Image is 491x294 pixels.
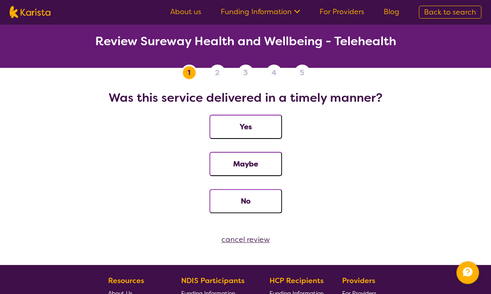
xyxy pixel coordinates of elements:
[419,6,481,19] a: Back to search
[215,67,219,79] span: 2
[209,115,282,139] button: Yes
[188,67,190,79] span: 1
[384,7,399,17] a: Blog
[10,6,50,18] img: Karista logo
[272,67,276,79] span: 4
[269,276,323,286] b: HCP Recipients
[300,67,304,79] span: 5
[456,261,479,284] button: Channel Menu
[221,7,300,17] a: Funding Information
[424,7,476,17] span: Back to search
[170,7,201,17] a: About us
[320,7,364,17] a: For Providers
[10,34,481,48] h2: Review Sureway Health and Wellbeing - Telehealth
[342,276,375,286] b: Providers
[181,276,244,286] b: NDIS Participants
[209,189,282,213] button: No
[243,67,248,79] span: 3
[10,90,481,105] h2: Was this service delivered in a timely manner?
[108,276,144,286] b: Resources
[209,152,282,176] button: Maybe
